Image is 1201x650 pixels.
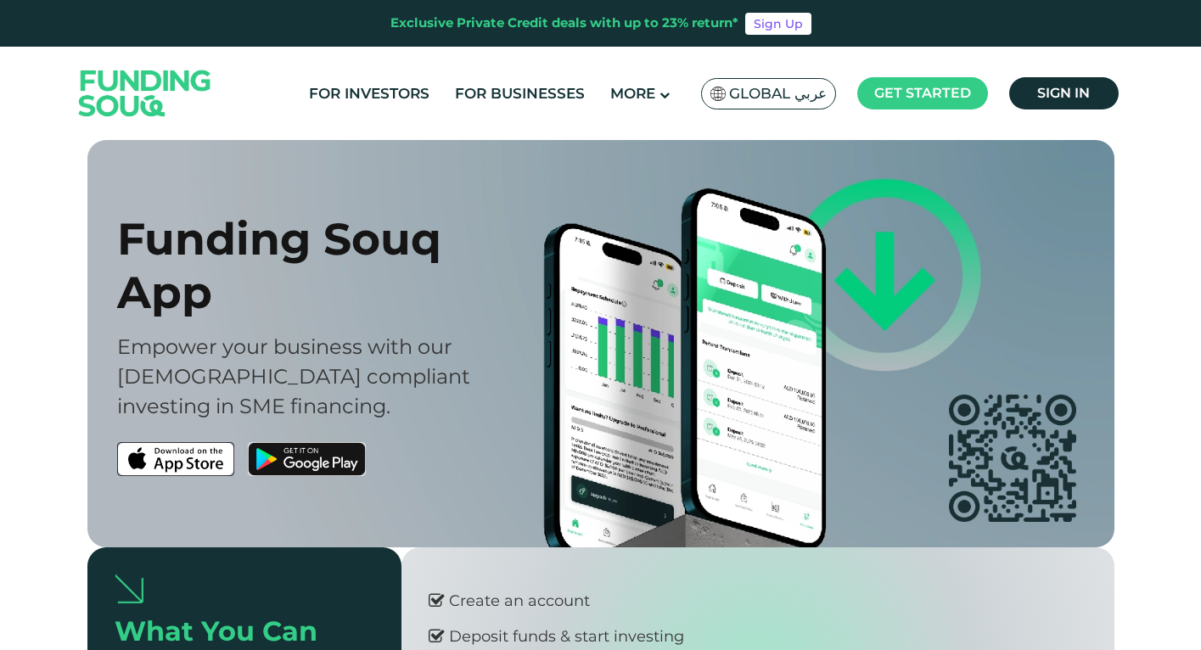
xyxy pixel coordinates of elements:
span: Global عربي [729,84,827,104]
a: For Investors [305,80,434,108]
img: SA Flag [710,87,726,101]
div: Empower your business with our [DEMOGRAPHIC_DATA] compliant investing in SME financing. [117,332,528,421]
img: App Store [117,442,235,476]
img: Logo [62,50,228,136]
img: Google Play [248,442,366,476]
span: More [610,85,655,102]
a: Sign Up [745,13,811,35]
img: app QR code [949,395,1076,522]
div: Create an account [449,591,590,610]
img: arrow [115,574,143,603]
div: Exclusive Private Credit deals with up to 23% return* [390,14,738,33]
div: Deposit funds & start investing [449,627,684,646]
a: Sign in [1009,77,1119,109]
span: Get started [874,85,971,101]
span: Sign in [1037,85,1090,101]
div: Funding Souq App [117,212,528,319]
a: For Businesses [451,80,589,108]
